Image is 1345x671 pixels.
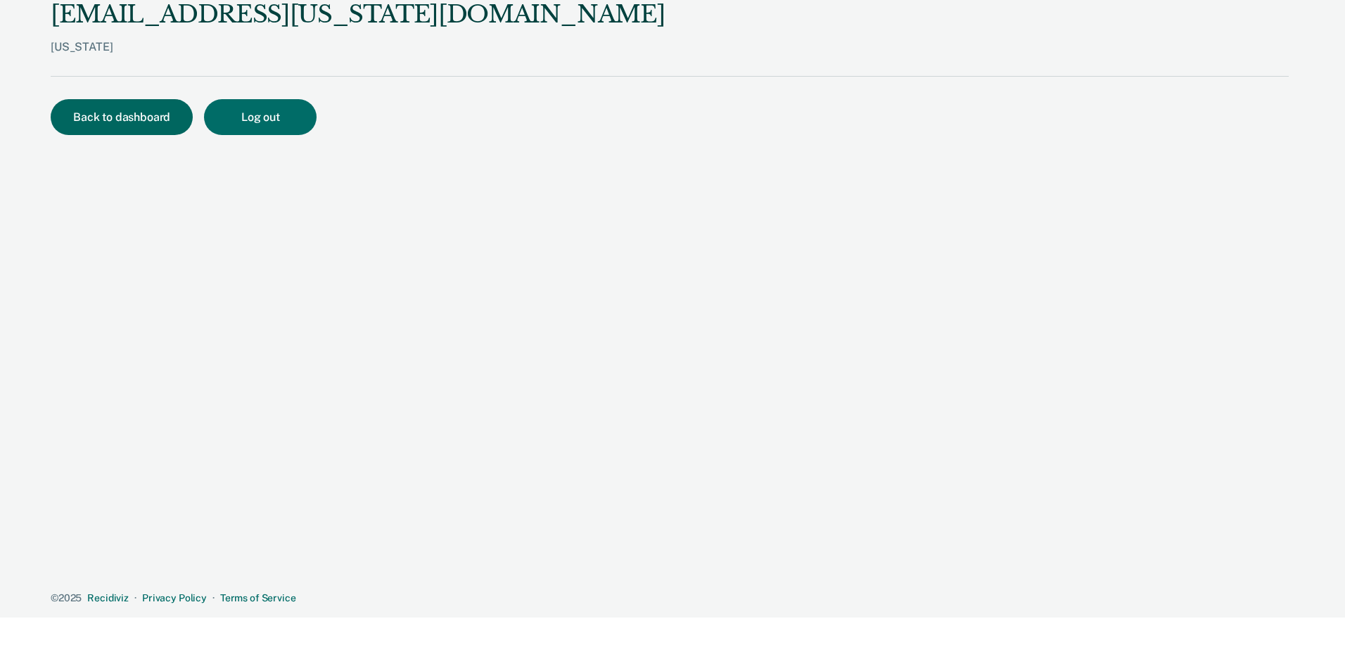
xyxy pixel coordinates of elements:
a: Recidiviz [87,592,129,603]
div: [US_STATE] [51,40,665,76]
div: · · [51,592,1289,604]
a: Back to dashboard [51,112,204,123]
span: © 2025 [51,592,82,603]
button: Log out [204,99,317,135]
a: Terms of Service [220,592,296,603]
a: Privacy Policy [142,592,207,603]
button: Back to dashboard [51,99,193,135]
